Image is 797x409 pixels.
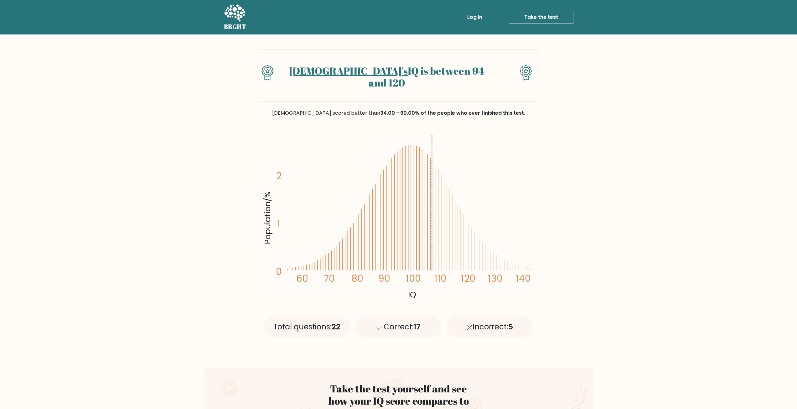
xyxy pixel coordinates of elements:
div: Correct: [355,316,442,338]
span: 5 [508,322,513,332]
tspan: 90 [378,272,390,285]
tspan: 120 [461,272,475,285]
tspan: 1 [277,217,280,230]
tspan: 70 [324,272,335,285]
span: 17 [414,322,421,332]
tspan: 110 [434,272,447,285]
div: Incorrect: [447,316,533,338]
span: 34.00 - 90.00% of the people who ever finished this test. [380,109,525,117]
tspan: 100 [406,272,421,285]
tspan: IQ [408,289,416,300]
a: Take the test [509,11,573,24]
tspan: 0 [276,265,282,278]
div: Total questions: [264,316,350,338]
h5: BRGHT [224,23,246,30]
h1: IQ is between 94 and 120 [285,65,489,89]
tspan: Population/% [262,192,273,244]
a: BRGHT [224,3,246,32]
a: Log in [465,11,485,24]
a: [DEMOGRAPHIC_DATA]'s [289,64,408,77]
tspan: 80 [351,272,363,285]
div: [DEMOGRAPHIC_DATA] scored better than [258,109,540,117]
tspan: 60 [296,272,308,285]
tspan: 140 [516,272,531,285]
tspan: 130 [488,272,503,285]
tspan: 2 [276,170,282,182]
span: 22 [332,322,340,332]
